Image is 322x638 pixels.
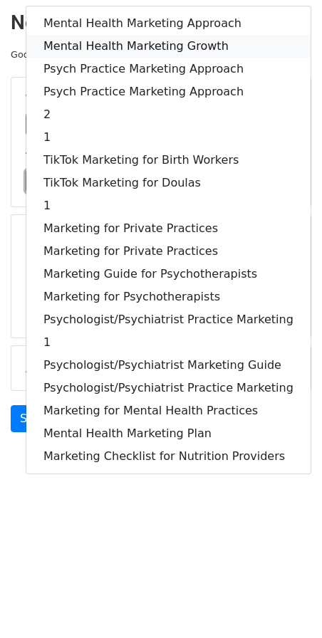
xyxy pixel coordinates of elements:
[11,405,58,432] a: Send
[26,149,311,172] a: TikTok Marketing for Birth Workers
[26,308,311,331] a: Psychologist/Psychiatrist Practice Marketing
[26,286,311,308] a: Marketing for Psychotherapists
[26,217,311,240] a: Marketing for Private Practices
[26,58,311,80] a: Psych Practice Marketing Approach
[26,445,311,468] a: Marketing Checklist for Nutrition Providers
[26,377,311,399] a: Psychologist/Psychiatrist Practice Marketing
[26,331,311,354] a: 1
[26,12,311,35] a: Mental Health Marketing Approach
[26,126,311,149] a: 1
[26,194,311,217] a: 1
[26,263,311,286] a: Marketing Guide for Psychotherapists
[26,399,311,422] a: Marketing for Mental Health Practices
[26,80,311,103] a: Psych Practice Marketing Approach
[251,570,322,638] iframe: Chat Widget
[11,49,175,60] small: Google Sheet:
[26,422,311,445] a: Mental Health Marketing Plan
[26,240,311,263] a: Marketing for Private Practices
[26,354,311,377] a: Psychologist/Psychiatrist Marketing Guide
[26,35,311,58] a: Mental Health Marketing Growth
[26,103,311,126] a: 2
[11,11,311,35] h2: New Campaign
[26,172,311,194] a: TikTok Marketing for Doulas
